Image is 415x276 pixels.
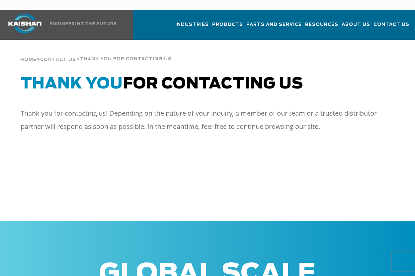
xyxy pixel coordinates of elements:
[20,56,37,62] a: Home
[40,58,76,62] span: Contact Us
[212,21,243,28] span: Products
[342,16,370,38] a: About Us
[373,21,409,28] span: Contact Us
[246,16,302,38] a: Parts and Service
[50,22,116,25] img: Engineering the future
[20,40,172,65] div: > >
[175,21,209,28] span: Industries
[21,77,303,91] span: for Contacting Us
[40,56,76,62] a: Contact Us
[373,16,409,38] a: Contact Us
[20,58,37,62] span: Home
[305,21,338,28] span: Resources
[175,16,209,38] a: Industries
[305,16,338,38] a: Resources
[246,21,302,28] span: Parts and Service
[212,16,243,38] a: Products
[80,57,172,61] span: thank you for contacting us
[21,107,382,133] p: Thank you for contacting us! Depending on the nature of your inquiry, a member of our team or a t...
[21,77,123,91] span: Thank You
[342,21,370,28] span: About Us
